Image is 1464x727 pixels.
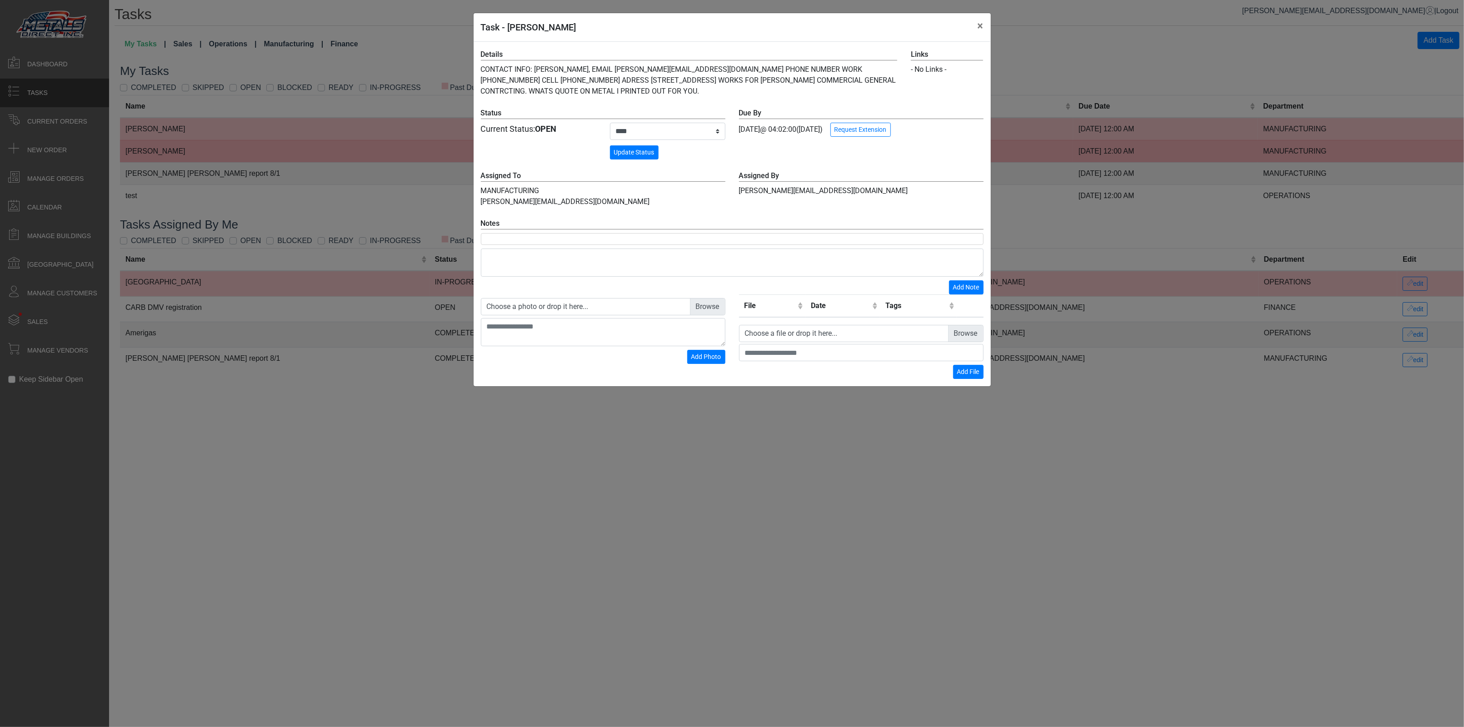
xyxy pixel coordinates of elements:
span: Add Photo [691,353,721,360]
span: @ 04:02:00 [760,125,797,134]
span: Add Note [953,284,979,291]
label: Status [481,108,725,119]
label: Due By [739,108,984,119]
span: Request Extension [834,126,887,133]
label: Notes [481,218,984,229]
div: [DATE] ([DATE]) [739,108,984,137]
span: Update Status [614,149,655,156]
div: Date [811,300,870,311]
strong: OPEN [535,124,557,134]
div: Current Status: [481,123,596,135]
div: MANUFACTURING [PERSON_NAME][EMAIL_ADDRESS][DOMAIN_NAME] [474,170,732,207]
div: File [744,300,796,311]
th: Remove [957,295,983,318]
div: - No Links - [911,64,983,75]
button: Update Status [610,145,659,159]
label: Details [481,49,898,60]
button: Request Extension [830,123,891,137]
div: Tags [885,300,946,311]
label: Links [911,49,983,60]
button: Add Photo [687,350,725,364]
label: Assigned By [739,170,984,182]
div: [PERSON_NAME][EMAIL_ADDRESS][DOMAIN_NAME] [732,170,990,207]
div: CONTACT INFO: [PERSON_NAME], EMAIL [PERSON_NAME][EMAIL_ADDRESS][DOMAIN_NAME] PHONE NUMBER WORK [P... [474,49,904,97]
label: Assigned To [481,170,725,182]
span: Add File [957,368,979,375]
h5: Task - [PERSON_NAME] [481,20,576,34]
button: Close [970,13,991,39]
button: Add Note [949,280,984,294]
button: Add File [953,365,984,379]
